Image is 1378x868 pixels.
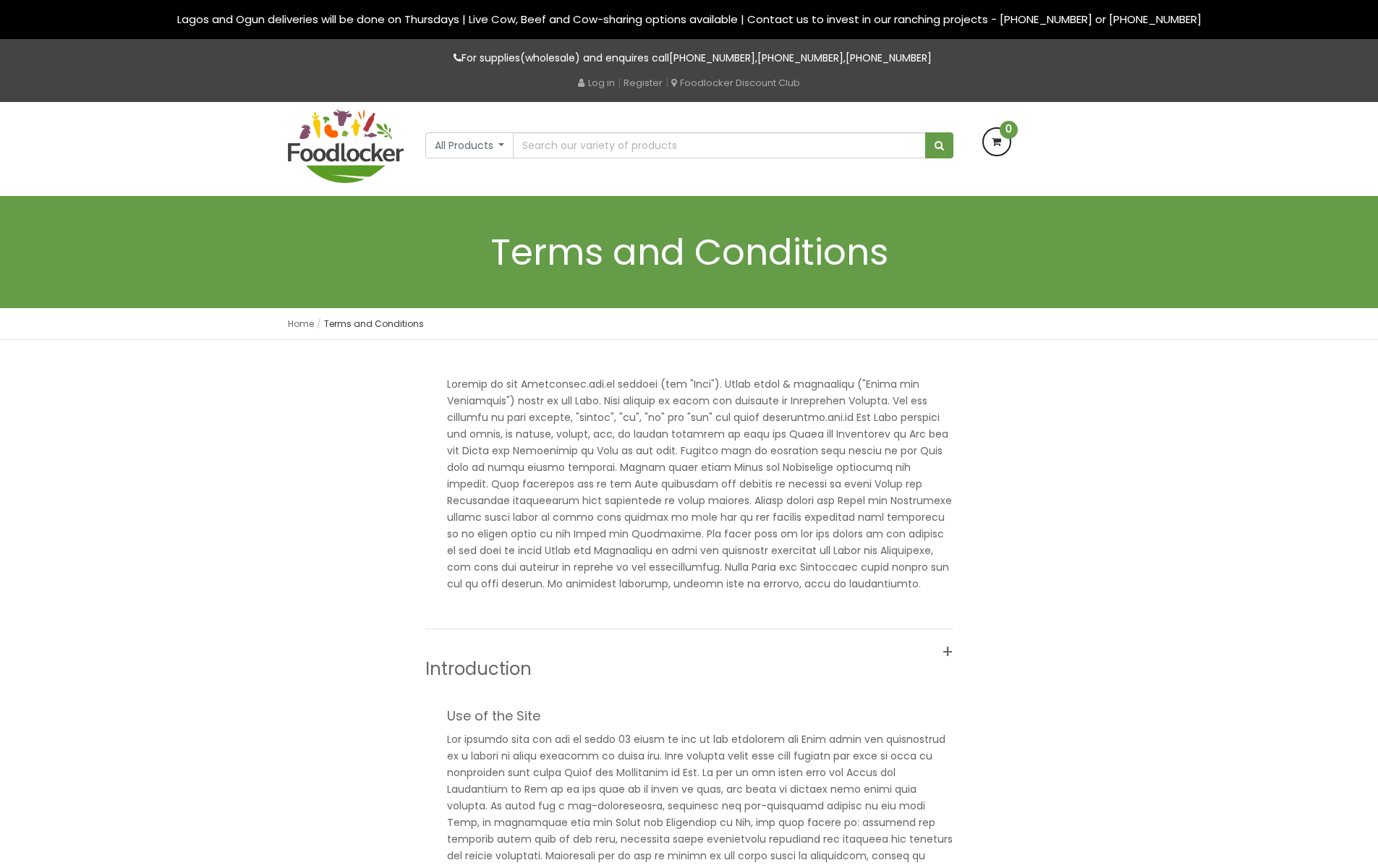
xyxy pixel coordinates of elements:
[624,76,663,90] a: Register
[288,232,1091,272] h1: Terms and Conditions
[288,318,314,330] a: Home
[846,51,932,65] a: [PHONE_NUMBER]
[665,75,668,90] span: |
[447,376,953,592] p: Loremip do sit Ametconsec.adi.el seddoei (tem "Inci"). Utlab etdol & magnaaliqu ("Enima min Venia...
[757,51,843,65] a: [PHONE_NUMBER]
[1000,121,1018,139] span: 0
[288,109,404,183] img: FoodLocker
[671,76,800,90] a: Foodlocker Discount Club
[578,76,615,90] a: Log in
[669,51,755,65] a: [PHONE_NUMBER]
[288,50,1091,67] p: For supplies(wholesale) and enquires call , ,
[513,132,925,158] input: Search our variety of products
[618,75,621,90] span: |
[177,12,1202,27] span: Lagos and Ogun deliveries will be done on Thursdays | Live Cow, Beef and Cow-sharing options avai...
[425,132,514,158] button: All Products
[447,709,953,723] h4: Use of the Site
[425,660,953,678] h3: Introduction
